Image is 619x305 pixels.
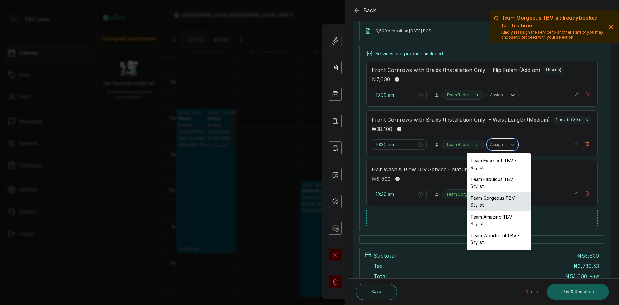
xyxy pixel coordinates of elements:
[375,50,443,57] p: Services and products included
[565,272,587,280] p: ₦
[366,210,598,226] button: Add new
[376,91,417,98] input: Select time
[363,6,376,14] span: Back
[446,92,472,97] p: Team Radiant
[555,117,588,122] p: 4 hour(s) 30 mins
[446,192,477,197] p: Team Gorgeous
[376,191,417,198] input: Select time
[590,274,599,279] button: View
[374,262,383,270] p: Tax
[570,273,587,280] span: 53,600
[376,76,390,83] span: 7,000
[372,116,550,124] p: Front Cornrows with Braids (Installation Only) - Waist Length (Medium)
[545,67,561,73] p: 1 hour(s)
[376,126,392,132] span: 38,100
[547,284,609,300] button: Pay & Complete
[573,262,599,270] p: ₦
[372,125,392,133] p: ₦
[374,272,387,280] p: Total
[374,252,396,259] p: Subtotal
[501,14,605,30] h2: Team Gorgeous TBV is already booked for this time.
[356,284,397,300] button: Save
[467,211,531,229] div: Team Amazing TBV - Stylist
[582,252,599,259] span: 53,600
[353,6,376,14] button: Back
[467,173,531,192] div: Team Fabulous TBV - Stylist
[577,252,599,259] p: ₦
[376,141,417,148] input: Select time
[374,28,431,34] p: 10,500 deposit on [DATE] POS
[501,30,605,40] p: Kindly reassign the service to another staff or you may choose to proceed with your selection.
[376,176,391,182] span: 8,500
[467,155,531,173] div: Team Excellent TBV - Stylist
[372,76,390,83] p: ₦
[578,263,599,269] span: 3,739.53
[467,248,531,267] div: Team Beautiful TBV - Stylist
[372,66,540,74] p: Front Cornrows with Braids (Installation Only) - Flip Fulani (Add on)
[467,192,531,211] div: Team Gorgeous TBV - Stylist
[372,166,482,173] p: Hair Wash & Blow Dry Service - Natural hair
[520,284,544,300] button: Cancel
[467,229,531,248] div: Team Wonderful TBV - Stylist
[446,142,472,147] p: Team Radiant
[372,175,391,183] p: ₦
